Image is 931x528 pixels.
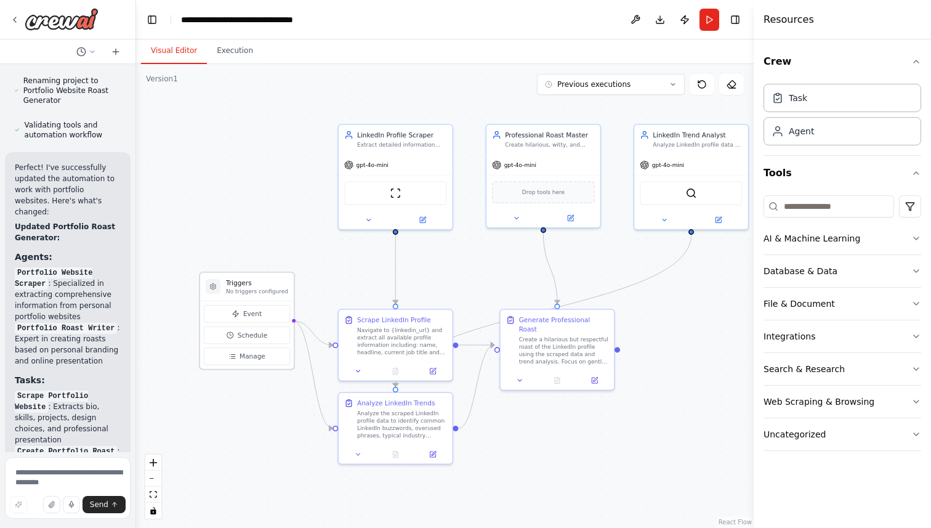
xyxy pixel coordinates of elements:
[764,44,921,79] button: Crew
[338,124,454,230] div: LinkedIn Profile ScraperExtract detailed information from LinkedIn profile at {linkedin_url} incl...
[539,233,562,304] g: Edge from e839b4ec-7d18-442b-adeb-f0669dfac06d to 14962a61-59fe-4c1a-8e7b-7be0962e6e96
[204,305,290,323] button: Event
[557,79,631,89] span: Previous executions
[544,213,597,224] button: Open in side panel
[417,449,449,460] button: Open in side panel
[63,496,80,513] button: Click to speak your automation idea
[764,288,921,320] button: File & Document
[145,503,161,519] button: toggle interactivity
[653,141,743,148] div: Analyze LinkedIn profile data to identify common buzzwords, industry trends, and typical LinkedIn...
[417,365,449,376] button: Open in side panel
[764,156,921,190] button: Tools
[83,496,126,513] button: Send
[504,161,536,169] span: gpt-4o-mini
[357,327,447,356] div: Navigate to {linkedin_url} and extract all available profile information including: name, headlin...
[458,341,494,350] g: Edge from a49fe2de-6e93-48a8-9824-30d406159601 to 14962a61-59fe-4c1a-8e7b-7be0962e6e96
[243,309,262,319] span: Event
[240,352,265,361] span: Manage
[634,124,749,230] div: LinkedIn Trend AnalystAnalyze LinkedIn profile data to identify common buzzwords, industry trends...
[204,347,290,365] button: Manage
[764,12,814,27] h4: Resources
[15,267,92,290] code: Portfolio Website Scraper
[537,74,685,95] button: Previous executions
[15,222,115,242] strong: Updated Portfolio Roast Generator:
[789,92,807,104] div: Task
[522,188,565,197] span: Drop tools here
[15,446,117,457] code: Create Portfolio Roast
[519,336,609,365] div: Create a hilarious but respectful roast of the LinkedIn profile using the scraped data and trend ...
[764,418,921,450] button: Uncategorized
[764,353,921,385] button: Search & Research
[764,330,815,343] div: Integrations
[10,496,27,513] button: Improve this prompt
[143,11,161,28] button: Hide left sidebar
[293,316,333,433] g: Edge from triggers to 8fa14c01-3f1c-4d1a-9d90-7c07505f76f5
[719,519,752,526] a: React Flow attribution
[764,255,921,287] button: Database & Data
[499,309,615,391] div: Generate Professional RoastCreate a hilarious but respectful roast of the LinkedIn profile using ...
[686,188,697,199] img: SerpApiGoogleSearchTool
[505,130,595,139] div: Professional Roast Master
[181,14,320,26] nav: breadcrumb
[538,375,577,386] button: No output available
[15,390,121,445] li: : Extracts bio, skills, projects, design choices, and professional presentation
[764,428,826,441] div: Uncategorized
[338,392,454,465] div: Analyze LinkedIn TrendsAnalyze the scraped LinkedIn profile data to identify common LinkedIn buzz...
[653,130,743,139] div: LinkedIn Trend Analyst
[764,222,921,254] button: AI & Machine Learning
[486,124,602,229] div: Professional Roast MasterCreate hilarious, witty, and clever roasts based on LinkedIn profile dat...
[764,320,921,352] button: Integrations
[391,235,400,304] g: Edge from c6e9aeb1-7d3f-41b4-aac2-a6a9fecb9726 to a49fe2de-6e93-48a8-9824-30d406159601
[338,309,454,381] div: Scrape LinkedIn ProfileNavigate to {linkedin_url} and extract all available profile information i...
[505,141,595,148] div: Create hilarious, witty, and clever roasts based on LinkedIn profile data while keeping them prof...
[652,161,684,169] span: gpt-4o-mini
[390,188,401,199] img: ScrapeWebsiteTool
[764,396,874,408] div: Web Scraping & Browsing
[15,267,121,322] li: : Specialized in extracting comprehensive information from personal portfolio websites
[397,214,449,225] button: Open in side panel
[145,471,161,487] button: zoom out
[376,449,416,460] button: No output available
[204,327,290,344] button: Schedule
[15,322,121,367] li: : Expert in creating roasts based on personal branding and online presentation
[71,44,101,59] button: Switch to previous chat
[357,399,435,408] div: Analyze LinkedIn Trends
[141,38,207,64] button: Visual Editor
[293,316,333,349] g: Edge from triggers to a49fe2de-6e93-48a8-9824-30d406159601
[145,455,161,519] div: React Flow controls
[579,375,611,386] button: Open in side panel
[145,487,161,503] button: fit view
[764,79,921,155] div: Crew
[789,125,814,137] div: Agent
[357,141,447,148] div: Extract detailed information from LinkedIn profile at {linkedin_url} including work experience, e...
[199,272,294,370] div: TriggersNo triggers configuredEventScheduleManage
[357,315,431,325] div: Scrape LinkedIn Profile
[207,38,263,64] button: Execution
[145,455,161,471] button: zoom in
[15,445,121,501] li: : Creates humorous content based on actual personal branding and portfolio content
[90,500,108,510] span: Send
[43,496,60,513] button: Upload files
[15,391,88,413] code: Scrape Portfolio Website
[764,190,921,461] div: Tools
[764,298,835,310] div: File & Document
[764,232,860,245] div: AI & Machine Learning
[15,323,117,334] code: Portfolio Roast Writer
[23,76,121,105] span: Renaming project to Portfolio Website Roast Generator
[692,214,744,225] button: Open in side panel
[764,386,921,418] button: Web Scraping & Browsing
[226,288,288,295] p: No triggers configured
[727,11,744,28] button: Hide right sidebar
[391,235,696,387] g: Edge from 0180f97c-d0f8-4a01-801d-77a1b04c7f68 to 8fa14c01-3f1c-4d1a-9d90-7c07505f76f5
[25,120,121,140] span: Validating tools and automation workflow
[357,130,447,139] div: LinkedIn Profile Scraper
[764,265,837,277] div: Database & Data
[15,252,52,262] strong: Agents:
[15,162,121,217] p: Perfect! I've successfully updated the automation to work with portfolio websites. Here's what's ...
[764,363,845,375] div: Search & Research
[226,278,288,288] h3: Triggers
[519,315,609,334] div: Generate Professional Roast
[15,375,45,385] strong: Tasks:
[357,161,389,169] span: gpt-4o-mini
[238,330,267,339] span: Schedule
